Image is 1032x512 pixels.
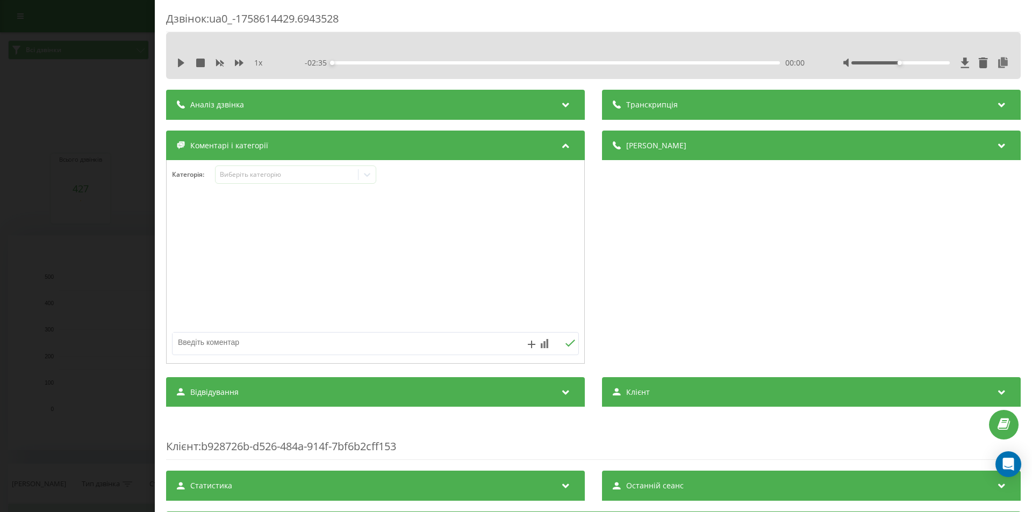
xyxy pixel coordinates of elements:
[785,57,805,68] span: 00:00
[305,57,332,68] span: - 02:35
[626,480,684,491] span: Останній сеанс
[172,171,215,178] h4: Категорія :
[220,170,354,179] div: Виберіть категорію
[330,61,334,65] div: Accessibility label
[626,387,650,398] span: Клієнт
[626,99,678,110] span: Транскрипція
[190,140,268,151] span: Коментарі і категорії
[190,387,239,398] span: Відвідування
[626,140,686,151] span: [PERSON_NAME]
[995,451,1021,477] div: Open Intercom Messenger
[166,11,1021,32] div: Дзвінок : ua0_-1758614429.6943528
[190,480,232,491] span: Статистика
[190,99,244,110] span: Аналіз дзвінка
[898,61,902,65] div: Accessibility label
[166,417,1021,460] div: : b928726b-d526-484a-914f-7bf6b2cff153
[166,439,198,453] span: Клієнт
[254,57,262,68] span: 1 x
